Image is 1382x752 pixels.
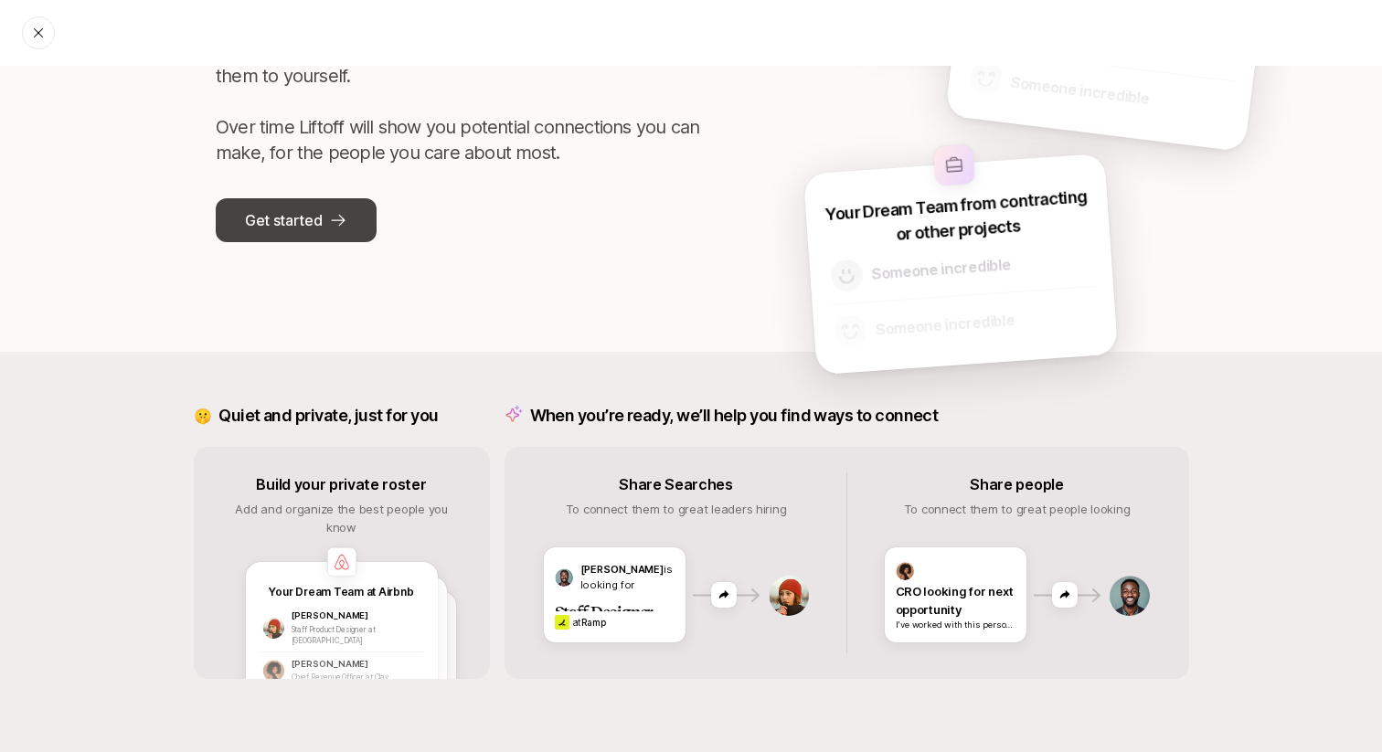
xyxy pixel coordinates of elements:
span: [PERSON_NAME] [580,563,664,576]
img: avatar-4.png [1109,575,1150,616]
p: Build your private roster [256,472,426,496]
p: Your Dream Team at Airbnb [269,584,413,600]
p: is looking for [580,562,675,592]
span: Add and organize the best people you know [235,502,448,535]
p: When you’re ready, we’ll help you find ways to connect [530,403,939,429]
p: Share people [970,472,1063,496]
img: f92ccad0_b811_468c_8b5a_ad63715c99b3.jpg [555,615,569,630]
p: Your Dream Team from contracting or other projects [824,184,1091,251]
img: avatar-4.png [555,568,573,587]
img: other-company-logo.svg [932,144,974,186]
p: Share Searches [619,472,733,496]
span: To connect them to great people looking [904,502,1131,516]
p: at [573,616,606,630]
p: Get started [245,208,322,232]
img: company-logo.png [327,547,356,577]
p: Quiet and private, just for you [218,403,438,429]
button: Get started [216,198,377,242]
p: I've worked with this person at Intercom and they are a great leader [896,619,1015,630]
img: avatar-2.png [896,562,914,580]
p: CRO looking for next opportunity [896,582,1015,619]
p: Staff Designer [555,599,675,611]
span: To connect them to great leaders hiring [566,502,787,516]
p: 🤫 [194,404,212,428]
p: [PERSON_NAME] [292,609,423,623]
img: avatar-1.png [768,575,809,616]
span: Ramp [581,617,606,628]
